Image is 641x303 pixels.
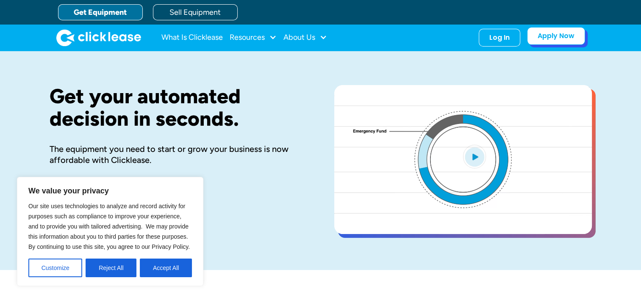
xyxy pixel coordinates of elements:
div: Log In [489,33,510,42]
h1: Get your automated decision in seconds. [50,85,307,130]
a: Apply Now [527,27,585,45]
a: Get Equipment [58,4,143,20]
a: home [56,29,141,46]
div: The equipment you need to start or grow your business is now affordable with Clicklease. [50,143,307,165]
img: Clicklease logo [56,29,141,46]
a: open lightbox [334,85,592,234]
a: Sell Equipment [153,4,238,20]
div: We value your privacy [17,177,203,286]
a: What Is Clicklease [161,29,223,46]
button: Customize [28,259,82,277]
div: Resources [230,29,277,46]
img: Blue play button logo on a light blue circular background [463,145,486,168]
div: About Us [283,29,327,46]
span: Our site uses technologies to analyze and record activity for purposes such as compliance to impr... [28,203,190,250]
p: We value your privacy [28,186,192,196]
button: Accept All [140,259,192,277]
button: Reject All [86,259,136,277]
